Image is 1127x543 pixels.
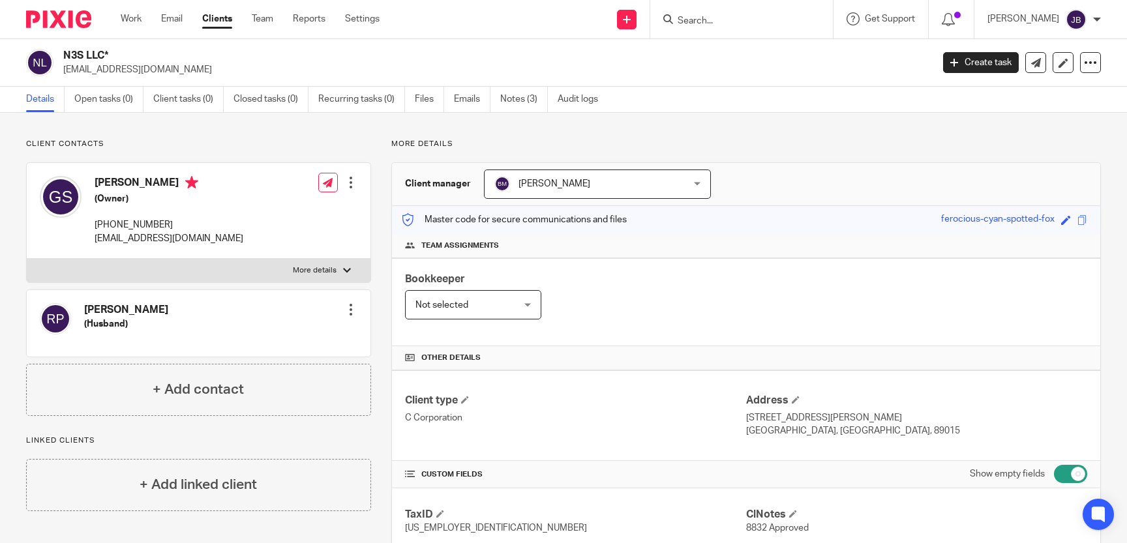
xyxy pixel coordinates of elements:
[140,475,257,495] h4: + Add linked client
[233,87,308,112] a: Closed tasks (0)
[746,394,1087,407] h4: Address
[95,232,243,245] p: [EMAIL_ADDRESS][DOMAIN_NAME]
[153,379,244,400] h4: + Add contact
[95,192,243,205] h5: (Owner)
[405,508,746,521] h4: TaxID
[1066,9,1087,30] img: svg%3E
[746,508,1087,521] h4: ClNotes
[943,52,1019,73] a: Create task
[421,241,499,251] span: Team assignments
[153,87,224,112] a: Client tasks (0)
[405,523,587,533] span: [US_EMPLOYER_IDENTIFICATION_NUMBER]
[121,12,142,25] a: Work
[293,265,337,276] p: More details
[26,87,65,112] a: Details
[391,139,1101,149] p: More details
[402,213,627,226] p: Master code for secure communications and files
[415,87,444,112] a: Files
[26,49,53,76] img: svg%3E
[40,303,71,334] img: svg%3E
[987,12,1059,25] p: [PERSON_NAME]
[202,12,232,25] a: Clients
[558,87,608,112] a: Audit logs
[318,87,405,112] a: Recurring tasks (0)
[405,274,465,284] span: Bookkeeper
[185,176,198,189] i: Primary
[95,218,243,231] p: [PHONE_NUMBER]
[746,411,1087,424] p: [STREET_ADDRESS][PERSON_NAME]
[345,12,380,25] a: Settings
[970,467,1045,480] label: Show empty fields
[500,87,548,112] a: Notes (3)
[421,353,481,363] span: Other details
[405,177,471,190] h3: Client manager
[63,49,751,63] h2: N3S LLC*
[26,139,371,149] p: Client contacts
[865,14,915,23] span: Get Support
[676,16,794,27] input: Search
[84,303,168,317] h4: [PERSON_NAME]
[26,435,371,446] p: Linked clients
[74,87,143,112] a: Open tasks (0)
[252,12,273,25] a: Team
[40,176,82,218] img: svg%3E
[518,179,590,188] span: [PERSON_NAME]
[405,469,746,480] h4: CUSTOM FIELDS
[63,63,924,76] p: [EMAIL_ADDRESS][DOMAIN_NAME]
[941,213,1055,227] div: ferocious-cyan-spotted-fox
[494,176,510,192] img: svg%3E
[405,394,746,407] h4: Client type
[84,317,168,330] h5: (Husband)
[161,12,183,25] a: Email
[415,301,468,310] span: Not selected
[95,176,243,192] h4: [PERSON_NAME]
[293,12,325,25] a: Reports
[746,523,809,533] span: 8832 Approved
[746,424,1087,437] p: [GEOGRAPHIC_DATA], [GEOGRAPHIC_DATA], 89015
[405,411,746,424] p: C Corporation
[26,10,91,28] img: Pixie
[454,87,490,112] a: Emails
